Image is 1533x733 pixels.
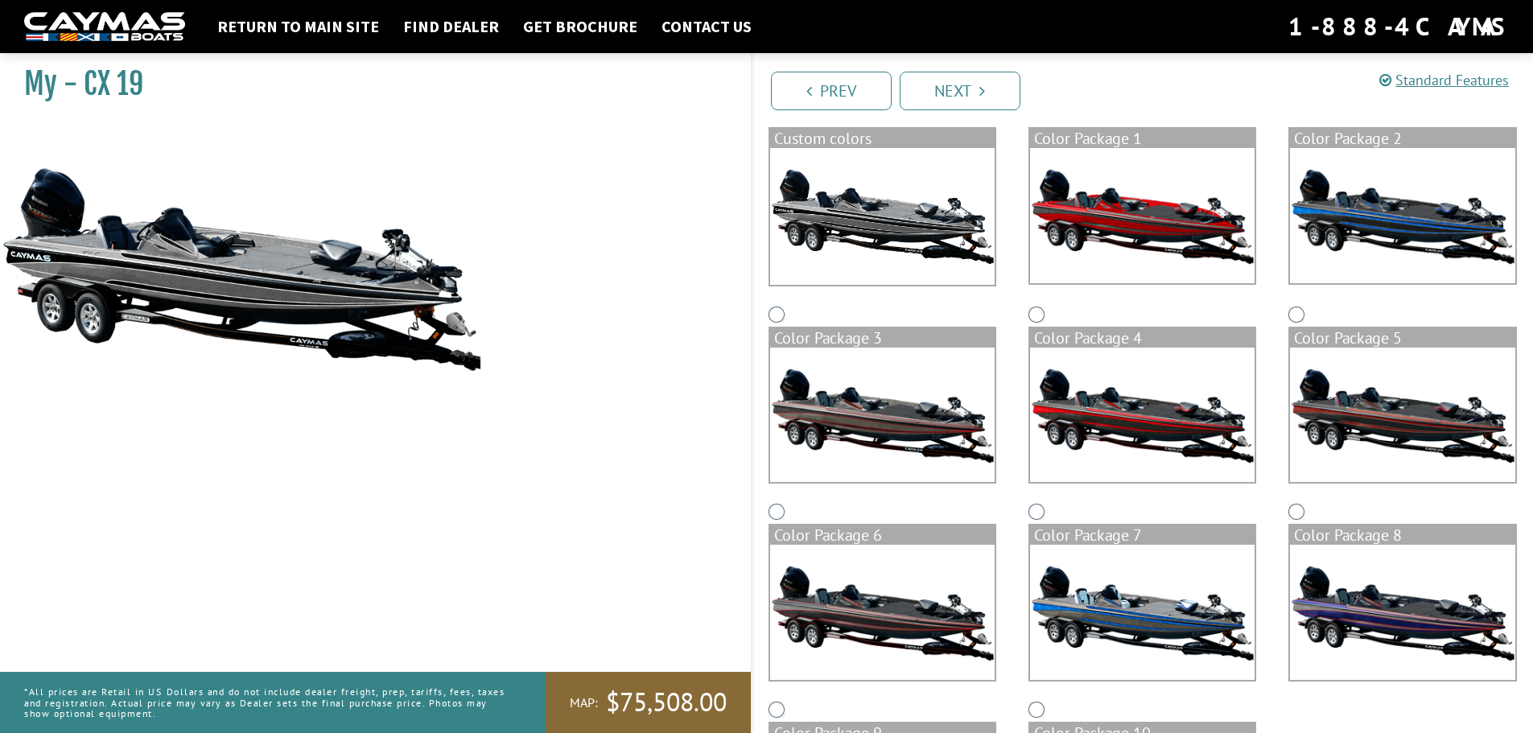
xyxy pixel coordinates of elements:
img: color_package_306.png [1290,348,1514,483]
img: color_package_305.png [1030,348,1255,483]
div: Color Package 7 [1030,525,1255,545]
div: Color Package 2 [1290,129,1514,148]
h1: My - CX 19 [24,66,711,102]
img: cx-Base-Layer.png [770,148,995,285]
div: Color Package 6 [770,525,995,545]
a: Find Dealer [395,16,507,37]
a: Return to main site [209,16,387,37]
img: white-logo-c9c8dbefe5ff5ceceb0f0178aa75bf4bb51f6bca0971e226c86eb53dfe498488.png [24,12,185,42]
div: 1-888-4CAYMAS [1288,9,1509,44]
img: color_package_307.png [770,545,995,680]
div: Color Package 3 [770,328,995,348]
div: Custom colors [770,129,995,148]
a: Standard Features [1379,71,1509,89]
a: MAP:$75,508.00 [546,672,751,733]
p: *All prices are Retail in US Dollars and do not include dealer freight, prep, tariffs, fees, taxe... [24,678,509,727]
a: Prev [771,72,892,110]
span: $75,508.00 [606,686,727,719]
span: MAP: [570,694,598,711]
div: Color Package 8 [1290,525,1514,545]
img: color_package_309.png [1290,545,1514,680]
div: Color Package 4 [1030,328,1255,348]
a: Get Brochure [515,16,645,37]
img: color_package_302.png [1030,148,1255,283]
img: color_package_304.png [770,348,995,483]
img: color_package_308.png [1030,545,1255,680]
a: Next [900,72,1020,110]
div: Color Package 5 [1290,328,1514,348]
div: Color Package 1 [1030,129,1255,148]
img: color_package_303.png [1290,148,1514,283]
a: Contact Us [653,16,760,37]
